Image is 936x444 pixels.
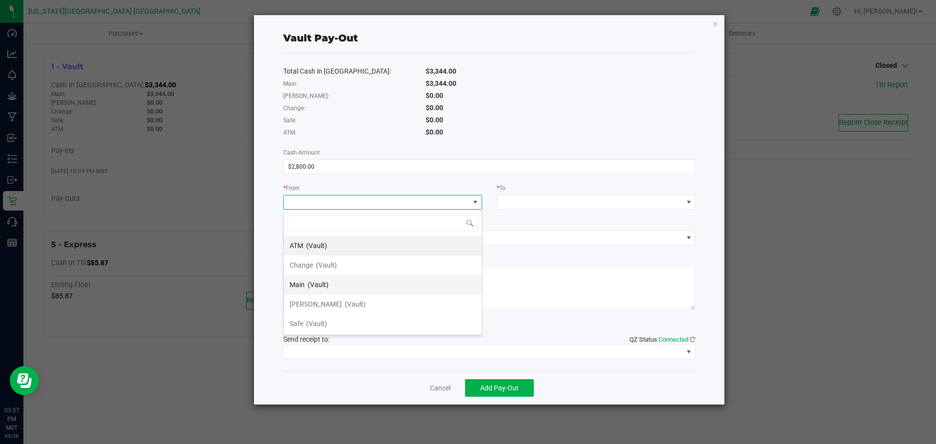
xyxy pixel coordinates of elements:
[283,129,296,136] span: ATM:
[290,281,305,289] span: Main
[283,117,296,124] span: Safe:
[306,320,327,328] span: (Vault)
[10,366,39,395] iframe: Resource center
[629,336,695,343] span: QZ Status:
[283,93,329,99] span: [PERSON_NAME]:
[426,79,456,87] span: $3,344.00
[290,261,313,269] span: Change
[283,31,358,45] div: Vault Pay-Out
[426,128,443,136] span: $0.00
[465,379,534,397] button: Add Pay-Out
[306,242,327,250] span: (Vault)
[426,116,443,124] span: $0.00
[430,383,450,393] a: Cancel
[283,105,305,112] span: Change:
[659,336,688,343] span: Connected
[497,184,506,193] label: To
[283,184,300,193] label: From
[480,384,519,392] span: Add Pay-Out
[290,320,303,328] span: Safe
[308,281,329,289] span: (Vault)
[283,335,330,343] span: Send receipt to:
[426,67,456,75] span: $3,344.00
[283,67,391,75] span: Total Cash in [GEOGRAPHIC_DATA]:
[426,104,443,112] span: $0.00
[345,300,366,308] span: (Vault)
[316,261,337,269] span: (Vault)
[283,80,298,87] span: Main:
[290,242,303,250] span: ATM
[283,149,320,156] span: Cash Amount
[290,300,342,308] span: [PERSON_NAME]
[426,92,443,99] span: $0.00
